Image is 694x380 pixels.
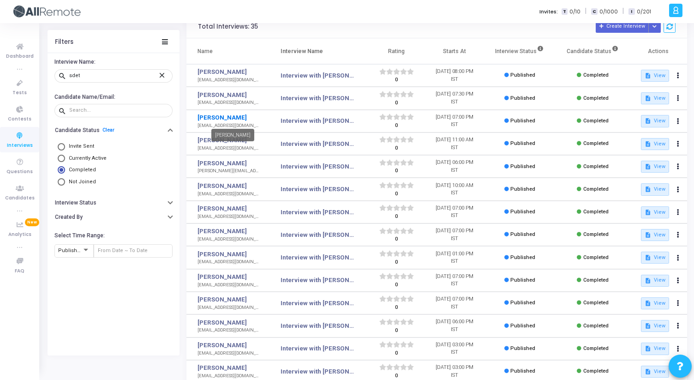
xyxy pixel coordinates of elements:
[583,72,609,78] span: Completed
[583,277,609,283] span: Completed
[641,70,669,82] button: View
[281,71,354,80] a: Interview with [PERSON_NAME] <> Senior SDET/SDET, Round 1
[583,95,609,101] span: Completed
[510,231,535,237] span: Published
[281,185,354,194] a: Interview with [PERSON_NAME] <> Senior SDET/SDET, Round 1
[583,368,609,374] span: Completed
[281,253,354,262] a: Interview with [PERSON_NAME] <> Senior SDET/SDET, Round 1
[197,181,260,191] a: [PERSON_NAME]
[510,72,535,78] span: Published
[6,53,34,60] span: Dashboard
[510,209,535,215] span: Published
[15,267,24,275] span: FAQ
[269,38,367,64] th: Interview Name
[12,89,27,97] span: Tests
[98,248,169,253] input: From Date ~ To Date
[510,323,535,329] span: Published
[641,343,669,355] button: View
[641,138,669,150] button: View
[69,167,96,173] span: Completed
[648,20,661,33] div: Button group with nested dropdown
[55,199,96,206] h6: Interview Status
[641,92,669,104] button: View
[583,140,609,146] span: Completed
[158,71,169,79] mat-icon: close
[425,87,484,109] td: [DATE] 07:30 PM IST
[483,38,556,64] th: Interview Status
[58,247,90,253] span: Published At
[645,118,651,124] mat-icon: description
[55,214,83,221] h6: Created By
[510,368,535,374] span: Published
[55,127,100,134] h6: Candidate Status
[379,99,414,107] div: 0
[641,320,669,332] button: View
[425,246,484,269] td: [DATE] 01:00 PM IST
[641,275,669,287] button: View
[8,231,31,239] span: Analytics
[379,259,414,266] div: 0
[510,300,535,306] span: Published
[211,129,254,141] div: [PERSON_NAME]
[197,67,260,77] a: [PERSON_NAME]
[281,162,354,171] a: Interview with [PERSON_NAME] <> Senior SDET/SDET, Round 1
[510,118,535,124] span: Published
[510,277,535,283] span: Published
[281,230,354,240] a: Interview with [PERSON_NAME] <> Senior SDET/SDET, Round 1
[510,140,535,146] span: Published
[645,277,651,284] mat-icon: description
[425,64,484,87] td: [DATE] 08:00 PM IST
[556,38,629,64] th: Candidate Status
[510,254,535,260] span: Published
[645,300,651,307] mat-icon: description
[645,368,651,375] mat-icon: description
[281,344,354,353] a: Interview with [PERSON_NAME] <> Senior SDET/SDET, Round 2
[197,90,260,100] a: [PERSON_NAME]
[197,373,260,380] div: [EMAIL_ADDRESS][DOMAIN_NAME]
[425,38,484,64] th: Starts At
[425,201,484,223] td: [DATE] 07:00 PM IST
[197,122,260,129] div: [EMAIL_ADDRESS][DOMAIN_NAME]
[197,304,260,311] div: [EMAIL_ADDRESS][DOMAIN_NAME]
[281,367,354,376] a: Interview with [PERSON_NAME] <> Senior SDET/SDET, Round 2
[197,272,260,282] a: [PERSON_NAME]
[197,77,260,84] div: [EMAIL_ADDRESS][DOMAIN_NAME]
[641,252,669,264] button: View
[197,145,260,152] div: [EMAIL_ADDRESS][DOMAIN_NAME]
[425,155,484,178] td: [DATE] 06:00 PM IST
[510,186,535,192] span: Published
[197,113,260,122] a: [PERSON_NAME]
[583,300,609,306] span: Completed
[281,299,354,308] a: Interview with [PERSON_NAME] <> Senior SDET/SDET, Round 1
[281,94,354,103] a: Interview with [PERSON_NAME] <> Senior SDET/SDET, Round 1
[645,209,651,216] mat-icon: description
[48,210,179,224] button: Created By
[599,8,618,16] span: 0/1000
[583,209,609,215] span: Completed
[197,295,260,304] a: [PERSON_NAME]
[197,191,260,198] div: [EMAIL_ADDRESS][DOMAIN_NAME]
[102,127,114,133] a: Clear
[591,8,597,15] span: C
[12,2,81,21] img: logo
[510,163,535,169] span: Published
[379,327,414,335] div: 0
[425,178,484,200] td: [DATE] 10:00 AM IST
[583,118,609,124] span: Completed
[5,194,35,202] span: Candidates
[379,145,414,152] div: 0
[379,167,414,175] div: 0
[425,223,484,246] td: [DATE] 07:00 PM IST
[197,236,260,243] div: [EMAIL_ADDRESS][DOMAIN_NAME]
[197,136,260,145] a: [PERSON_NAME]
[645,141,651,147] mat-icon: description
[54,232,105,239] h6: Select Time Range:
[645,72,651,79] mat-icon: description
[583,345,609,351] span: Completed
[197,327,260,334] div: [EMAIL_ADDRESS][DOMAIN_NAME]
[641,206,669,218] button: View
[510,345,535,351] span: Published
[641,366,669,378] button: View
[628,8,634,15] span: I
[562,8,568,15] span: T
